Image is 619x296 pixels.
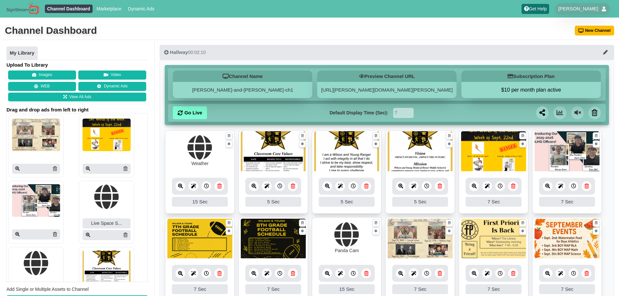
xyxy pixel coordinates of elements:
a: Dynamic Ads [125,5,157,13]
div: 7 Sec [539,197,595,207]
div: 15 Sec [172,197,228,207]
img: P250x250 image processing20250915 1593173 1dggp69 [12,184,60,217]
div: 5 Sec [392,197,448,207]
div: 7 Sec [466,197,522,207]
div: 7 Sec [392,284,448,294]
a: Get Help [522,4,549,14]
a: Channel Dashboard [45,5,93,13]
div: Panda Cam [335,247,359,254]
a: Dynamic Ads [78,82,146,91]
span: Add Single or Multiple Assets to Channel [6,287,89,292]
div: 15 Sec [319,284,375,294]
div: 7 Sec [539,284,595,294]
img: 44.801 mb [388,219,453,259]
div: 00:02:10 [164,49,206,56]
div: 7 Sec [466,284,522,294]
img: 2.760 mb [535,219,600,259]
button: New Channel [575,26,614,35]
div: 5 Sec [245,197,301,207]
img: 13.968 mb [241,219,306,259]
div: 5 Sec [319,197,375,207]
a: [URL][PERSON_NAME][DOMAIN_NAME][PERSON_NAME] [321,87,453,93]
button: Video [78,71,146,80]
h4: Upload To Library [6,62,148,68]
img: P250x250 image processing20250908 996236 93wvux [83,251,131,283]
img: 1786.025 kb [314,131,379,172]
div: Live Space S... [83,218,131,228]
h5: Channel Name [173,71,312,82]
img: P250x250 image processing20250922 1639111 2urozq [83,119,131,151]
img: P250x250 image processing20250922 1764768 s82nzq [12,119,60,151]
img: 27.450 mb [461,131,526,172]
label: Default Display Time (Sec): [329,109,388,116]
div: Channel Dashboard [5,24,97,37]
img: 92.625 kb [461,219,526,259]
a: My Library [6,46,38,60]
a: Marketplace [94,5,124,13]
input: Seconds [393,108,414,118]
img: 8.781 mb [167,219,232,259]
button: Hallway00:02:10 [160,45,614,60]
div: 7 Sec [245,284,301,294]
img: 644.695 kb [535,131,600,172]
span: Hallway [170,49,188,55]
h5: Preview Channel URL [317,71,457,82]
div: 7 Sec [172,284,228,294]
img: 1802.340 kb [241,131,306,172]
span: [PERSON_NAME] [558,6,598,12]
button: Images [8,71,76,80]
div: Weather [191,160,209,167]
img: 1788.290 kb [388,131,453,172]
span: Drag and drop ads from left to right [6,107,148,113]
button: WEB [8,82,76,91]
a: View All Ads [8,93,146,102]
h5: Subscription Plan [461,71,601,82]
img: Sign Stream.NET [6,3,39,15]
div: [PERSON_NAME]-and-[PERSON_NAME]-ch1 [173,82,312,98]
button: $10 per month plan active [461,87,601,93]
a: Go Live [173,106,207,119]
